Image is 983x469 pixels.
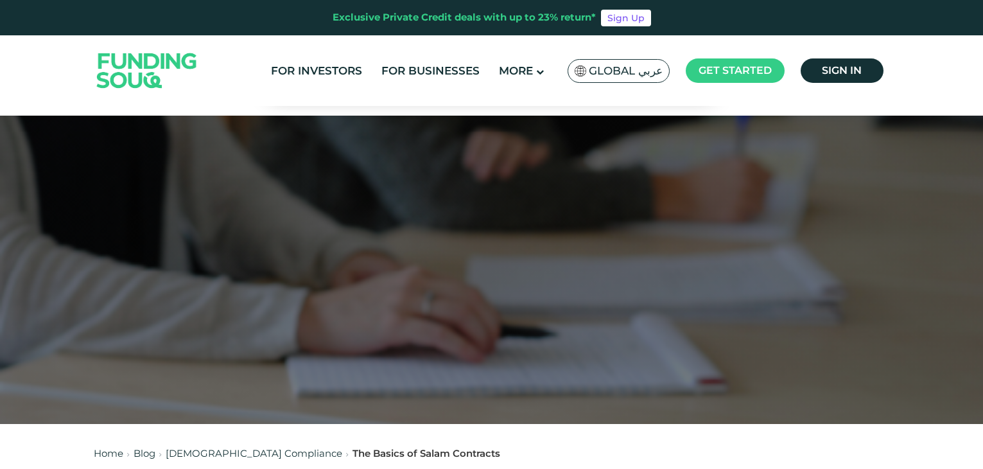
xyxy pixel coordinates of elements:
a: [DEMOGRAPHIC_DATA] Compliance [166,447,342,459]
a: For Businesses [378,60,483,82]
a: Sign in [801,58,883,83]
div: Exclusive Private Credit deals with up to 23% return* [333,10,596,25]
a: For Investors [268,60,365,82]
img: SA Flag [575,66,586,76]
a: Blog [134,447,155,459]
a: Sign Up [601,10,651,26]
span: Global عربي [589,64,663,78]
div: The Basics of Salam Contracts [352,447,500,461]
span: More [499,64,533,77]
img: Logo [84,38,210,103]
span: Sign in [822,64,862,76]
a: Home [94,447,123,459]
span: Get started [699,64,772,76]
